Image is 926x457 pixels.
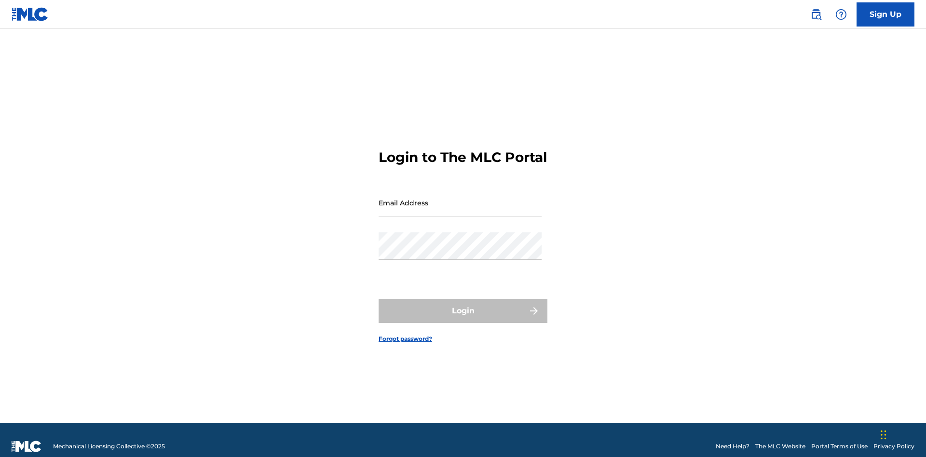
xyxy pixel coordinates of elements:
img: logo [12,441,41,452]
a: The MLC Website [755,442,805,451]
img: search [810,9,822,20]
h3: Login to The MLC Portal [379,149,547,166]
div: Help [831,5,851,24]
img: MLC Logo [12,7,49,21]
iframe: Chat Widget [878,411,926,457]
img: help [835,9,847,20]
span: Mechanical Licensing Collective © 2025 [53,442,165,451]
a: Portal Terms of Use [811,442,868,451]
a: Forgot password? [379,335,432,343]
a: Sign Up [857,2,914,27]
a: Need Help? [716,442,749,451]
div: Drag [881,420,886,449]
a: Privacy Policy [873,442,914,451]
a: Public Search [806,5,826,24]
